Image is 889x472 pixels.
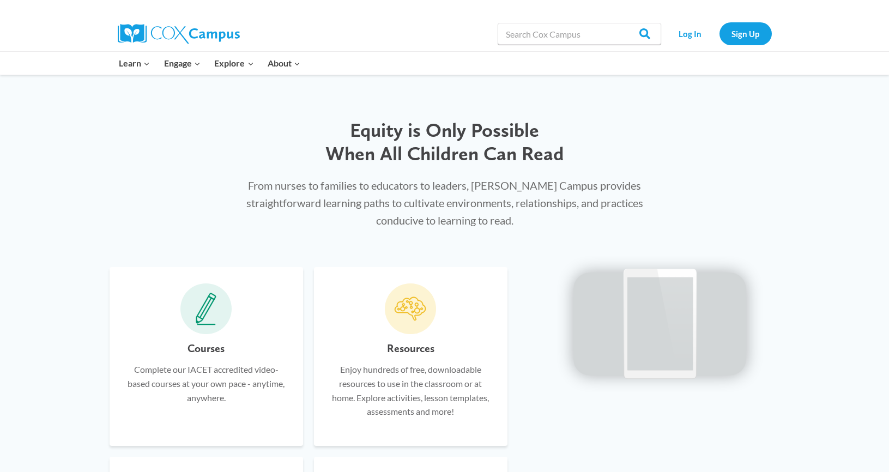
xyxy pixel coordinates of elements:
p: Enjoy hundreds of free, downloadable resources to use in the classroom or at home. Explore activi... [330,362,491,418]
p: From nurses to families to educators to leaders, [PERSON_NAME] Campus provides straightforward le... [234,177,656,229]
button: Child menu of Engage [157,52,208,75]
button: Child menu of About [261,52,307,75]
img: Cox Campus [118,24,240,44]
button: Child menu of Explore [208,52,261,75]
p: Complete our IACET accredited video-based courses at your own pace - anytime, anywhere. [126,362,287,404]
a: Sign Up [719,22,772,45]
a: Log In [667,22,714,45]
input: Search Cox Campus [498,23,661,45]
span: Equity is Only Possible When All Children Can Read [325,118,564,165]
h6: Resources [387,340,434,357]
h6: Courses [188,340,225,357]
nav: Primary Navigation [112,52,307,75]
button: Child menu of Learn [112,52,158,75]
nav: Secondary Navigation [667,22,772,45]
